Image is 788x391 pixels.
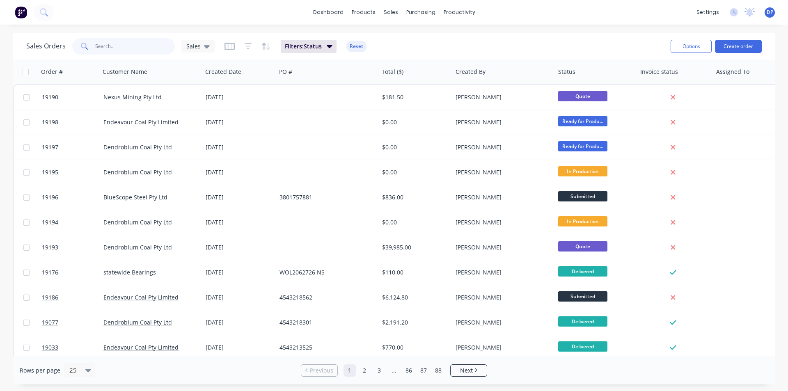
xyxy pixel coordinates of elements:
div: products [348,6,380,18]
img: Factory [15,6,27,18]
span: Next [460,366,473,375]
div: [PERSON_NAME] [456,168,547,176]
div: [PERSON_NAME] [456,118,547,126]
div: [DATE] [206,243,273,252]
div: $0.00 [382,143,446,151]
span: Quote [558,241,607,252]
div: [PERSON_NAME] [456,343,547,352]
span: 19190 [42,93,58,101]
a: BlueScope Steel Pty Ltd [103,193,167,201]
div: $2,191.20 [382,318,446,327]
a: Dendrobium Coal Pty Ltd [103,318,172,326]
a: Page 88 [432,364,444,377]
button: Filters:Status [281,40,337,53]
a: Page 1 is your current page [344,364,356,377]
a: 19190 [42,85,103,110]
div: 4543218562 [279,293,371,302]
span: 19194 [42,218,58,226]
div: settings [692,6,723,18]
div: [PERSON_NAME] [456,243,547,252]
div: [DATE] [206,268,273,277]
a: 19193 [42,235,103,260]
span: 19193 [42,243,58,252]
a: 19186 [42,285,103,310]
div: Total ($) [382,68,403,76]
a: Dendrobium Coal Pty Ltd [103,168,172,176]
span: Delivered [558,341,607,352]
div: Created Date [205,68,241,76]
div: $6,124.80 [382,293,446,302]
span: Ready for Produ... [558,141,607,151]
a: Jump forward [388,364,400,377]
a: 19194 [42,210,103,235]
div: Assigned To [716,68,749,76]
div: WOL2062726 NS [279,268,371,277]
span: Previous [310,366,333,375]
div: PO # [279,68,292,76]
div: [DATE] [206,93,273,101]
a: dashboard [309,6,348,18]
span: 19197 [42,143,58,151]
div: Status [558,68,575,76]
button: Create order [715,40,762,53]
div: [DATE] [206,318,273,327]
div: $836.00 [382,193,446,201]
span: Ready for Produ... [558,116,607,126]
span: 19195 [42,168,58,176]
ul: Pagination [298,364,490,377]
span: Filters: Status [285,42,322,50]
span: Delivered [558,316,607,327]
a: Endeavour Coal Pty Limited [103,293,179,301]
div: [DATE] [206,168,273,176]
span: 19176 [42,268,58,277]
div: Created By [456,68,486,76]
span: 19198 [42,118,58,126]
h1: Sales Orders [26,42,66,50]
div: 3801757881 [279,193,371,201]
div: purchasing [402,6,440,18]
span: In Production [558,166,607,176]
a: statewide Bearings [103,268,156,276]
div: [PERSON_NAME] [456,193,547,201]
input: Search... [95,38,175,55]
div: sales [380,6,402,18]
div: Invoice status [640,68,678,76]
a: Dendrobium Coal Pty Ltd [103,243,172,251]
div: [PERSON_NAME] [456,93,547,101]
a: Page 2 [358,364,371,377]
div: $0.00 [382,218,446,226]
div: 4543218301 [279,318,371,327]
a: 19196 [42,185,103,210]
div: 4543213525 [279,343,371,352]
div: [DATE] [206,218,273,226]
div: $110.00 [382,268,446,277]
div: [PERSON_NAME] [456,318,547,327]
div: $770.00 [382,343,446,352]
a: Endeavour Coal Pty Limited [103,118,179,126]
div: [PERSON_NAME] [456,268,547,277]
span: 19186 [42,293,58,302]
div: [DATE] [206,293,273,302]
span: Quote [558,91,607,101]
span: Delivered [558,266,607,277]
div: [DATE] [206,118,273,126]
a: 19033 [42,335,103,360]
button: Options [671,40,712,53]
button: Reset [346,41,367,52]
a: Next page [451,366,487,375]
div: $39,985.00 [382,243,446,252]
div: [PERSON_NAME] [456,293,547,302]
span: 19033 [42,343,58,352]
span: Submitted [558,291,607,302]
a: 19176 [42,260,103,285]
div: [DATE] [206,343,273,352]
a: 19198 [42,110,103,135]
a: Dendrobium Coal Pty Ltd [103,143,172,151]
a: Dendrobium Coal Pty Ltd [103,218,172,226]
div: [DATE] [206,143,273,151]
div: [PERSON_NAME] [456,218,547,226]
span: Rows per page [20,366,60,375]
div: $181.50 [382,93,446,101]
a: Page 87 [417,364,430,377]
div: $0.00 [382,118,446,126]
